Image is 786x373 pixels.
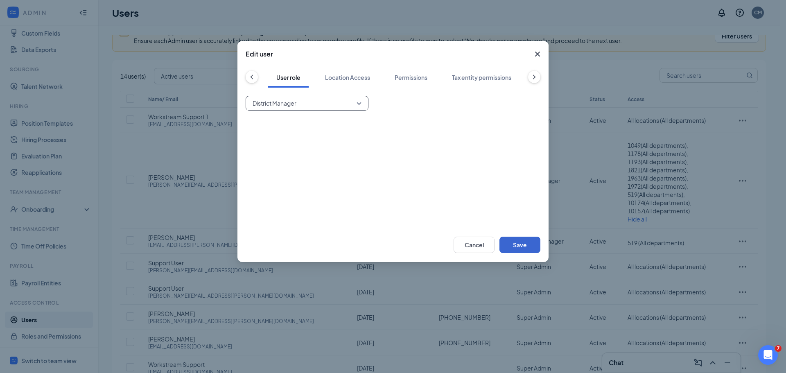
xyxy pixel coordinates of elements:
[533,49,542,59] svg: Cross
[276,73,300,81] div: User role
[246,71,258,83] button: ChevronLeft
[775,345,781,352] span: 7
[248,73,256,81] svg: ChevronLeft
[454,237,495,253] button: Cancel
[253,97,296,109] span: District Manager
[246,50,273,59] h3: Edit user
[325,73,370,81] div: Location Access
[395,73,427,81] div: Permissions
[526,41,549,67] button: Close
[452,73,511,81] div: Tax entity permissions
[499,237,540,253] button: Save
[530,73,538,81] svg: ChevronRight
[758,345,778,365] iframe: Intercom live chat
[528,71,540,83] button: ChevronRight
